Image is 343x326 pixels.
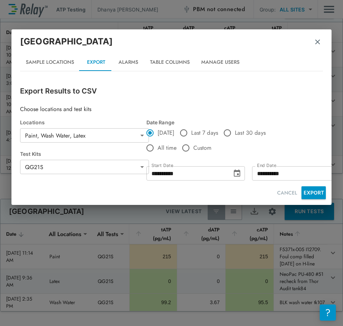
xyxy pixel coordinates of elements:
button: Manage Users [195,54,245,71]
p: [GEOGRAPHIC_DATA] [20,35,113,48]
p: Export Results to CSV [20,86,323,96]
button: CANCEL [274,186,300,200]
div: Test Kits [20,151,146,157]
span: Last 7 days [191,129,218,137]
span: [DATE] [158,129,175,137]
p: Choose locations and test kits [20,105,323,114]
div: Date Range [146,119,298,125]
div: Paint, Wash Water, Latex [20,128,149,143]
img: Remove [314,38,321,45]
button: Table Columns [144,54,195,71]
div: Locations [20,119,146,125]
span: All time [158,144,177,152]
span: Custom [193,144,212,152]
label: End Date [257,163,276,168]
span: Last 30 days [235,129,266,137]
div: QG21S [20,160,149,174]
button: Alarms [112,54,144,71]
button: EXPORT [301,186,326,199]
button: Sample Locations [20,54,80,71]
label: Start Date [151,163,173,168]
button: Choose date, selected date is Sep 2, 2025 [230,166,244,181]
button: Export [80,54,112,71]
iframe: Resource center [320,305,336,321]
